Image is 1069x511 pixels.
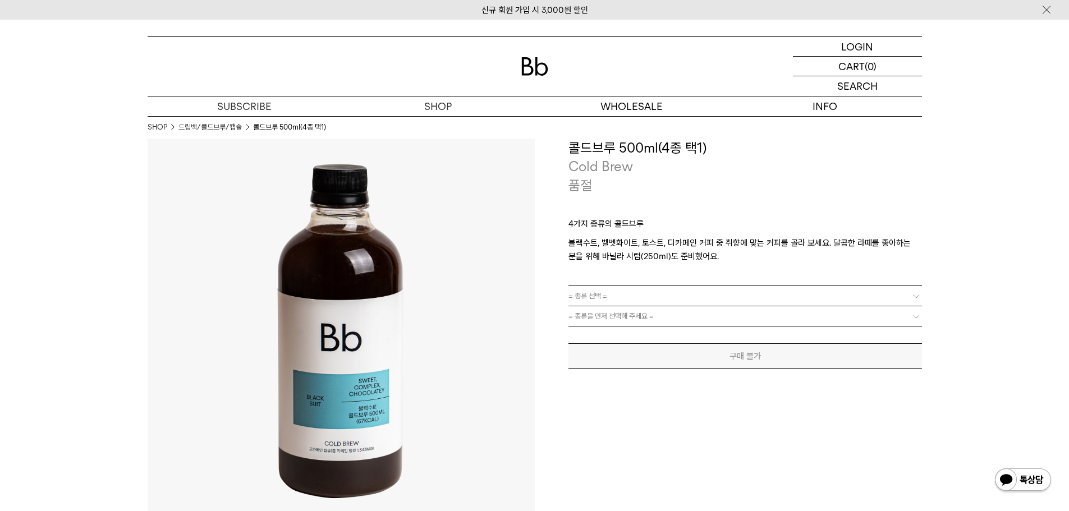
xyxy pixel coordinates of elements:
p: 품절 [568,176,592,195]
a: SHOP [148,122,167,133]
img: 로고 [521,57,548,76]
a: LOGIN [793,37,922,57]
span: = 종류 선택 = [568,286,607,306]
p: INFO [728,96,922,116]
img: 카카오톡 채널 1:1 채팅 버튼 [994,467,1052,494]
p: LOGIN [841,37,873,56]
a: SHOP [341,96,535,116]
p: Cold Brew [568,157,922,176]
a: SUBSCRIBE [148,96,341,116]
p: 블랙수트, 벨벳화이트, 토스트, 디카페인 커피 중 취향에 맞는 커피를 골라 보세요. 달콤한 라떼를 좋아하는 분을 위해 바닐라 시럽(250ml)도 준비했어요. [568,236,922,263]
p: SEARCH [837,76,878,96]
a: 신규 회원 가입 시 3,000원 할인 [481,5,588,15]
p: WHOLESALE [535,96,728,116]
p: 4가지 종류의 콜드브루 [568,217,922,236]
p: CART [838,57,865,76]
button: 구매 불가 [568,343,922,369]
span: = 종류을 먼저 선택해 주세요 = [568,306,654,326]
h3: 콜드브루 500ml(4종 택1) [568,139,922,158]
p: (0) [865,57,877,76]
li: 콜드브루 500ml(4종 택1) [253,122,326,133]
a: 드립백/콜드브루/캡슐 [178,122,242,133]
a: CART (0) [793,57,922,76]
